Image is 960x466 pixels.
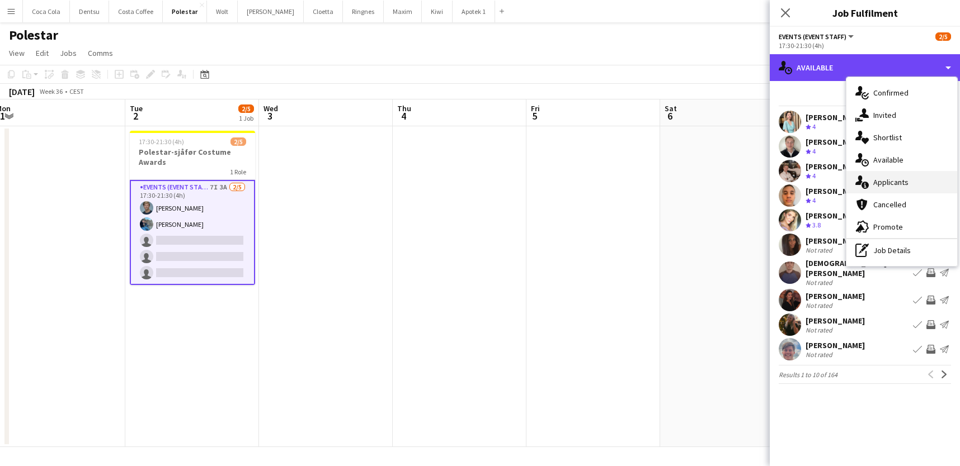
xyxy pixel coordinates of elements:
button: Coca Cola [23,1,70,22]
div: Not rated [806,350,835,359]
span: 6 [663,110,677,122]
span: 4 [812,122,816,131]
button: Dentsu [70,1,109,22]
a: Jobs [55,46,81,60]
button: Costa Coffee [109,1,163,22]
button: Ringnes [343,1,384,22]
span: Week 36 [37,87,65,96]
button: Maxim [384,1,422,22]
span: 4 [812,147,816,155]
div: [PERSON_NAME] [806,291,865,301]
div: [PERSON_NAME] [806,316,865,326]
span: Tue [130,103,143,113]
div: Not rated [806,301,835,310]
h3: Job Fulfilment [770,6,960,20]
div: Promote [846,216,957,238]
button: Apotek 1 [453,1,495,22]
a: View [4,46,29,60]
h1: Polestar [9,27,58,44]
span: Wed [263,103,278,113]
app-card-role: Events (Event Staff)7I3A2/517:30-21:30 (4h)[PERSON_NAME][PERSON_NAME] [130,180,255,285]
div: [PERSON_NAME] [806,186,865,196]
span: 2 [128,110,143,122]
div: [PERSON_NAME] [806,112,865,122]
div: 17:30-21:30 (4h) [779,41,951,50]
div: Invited [846,104,957,126]
span: 2/5 [230,137,246,146]
span: Thu [397,103,411,113]
span: Fri [531,103,540,113]
div: [PERSON_NAME] [806,161,865,172]
a: Comms [83,46,117,60]
div: [PERSON_NAME] [806,211,865,221]
span: 5 [529,110,540,122]
div: Not rated [806,278,835,287]
div: [DEMOGRAPHIC_DATA][PERSON_NAME] [806,258,909,278]
span: Edit [36,48,49,58]
div: 1 Job [239,114,253,122]
span: Results 1 to 10 of 164 [779,370,837,379]
button: Kiwi [422,1,453,22]
div: CEST [69,87,84,96]
button: [PERSON_NAME] [238,1,304,22]
div: Not rated [806,246,835,254]
div: Confirmed [846,82,957,104]
span: 4 [812,172,816,180]
span: 2/5 [935,32,951,41]
div: Not rated [806,326,835,334]
span: 3 [262,110,278,122]
div: Job Details [846,239,957,261]
span: View [9,48,25,58]
app-job-card: 17:30-21:30 (4h)2/5Polestar-sjåfør Costume Awards1 RoleEvents (Event Staff)7I3A2/517:30-21:30 (4h... [130,131,255,285]
span: Jobs [60,48,77,58]
a: Edit [31,46,53,60]
span: Comms [88,48,113,58]
div: Cancelled [846,193,957,216]
button: Polestar [163,1,207,22]
div: [PERSON_NAME] [806,137,865,147]
div: Available [846,149,957,171]
div: [PERSON_NAME] [806,236,865,246]
button: Wolt [207,1,238,22]
div: [PERSON_NAME] [806,340,865,350]
button: Cloetta [304,1,343,22]
button: Events (Event Staff) [779,32,855,41]
span: 2/5 [238,104,254,113]
span: 3.8 [812,221,821,229]
div: Shortlist [846,126,957,149]
span: Sat [665,103,677,113]
span: 4 [812,196,816,205]
div: Applicants [846,171,957,193]
div: [DATE] [9,86,35,97]
span: 1 Role [230,168,246,176]
h3: Polestar-sjåfør Costume Awards [130,147,255,167]
div: Available [770,54,960,81]
span: 4 [396,110,411,122]
span: Events (Event Staff) [779,32,846,41]
span: 17:30-21:30 (4h) [139,137,184,146]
